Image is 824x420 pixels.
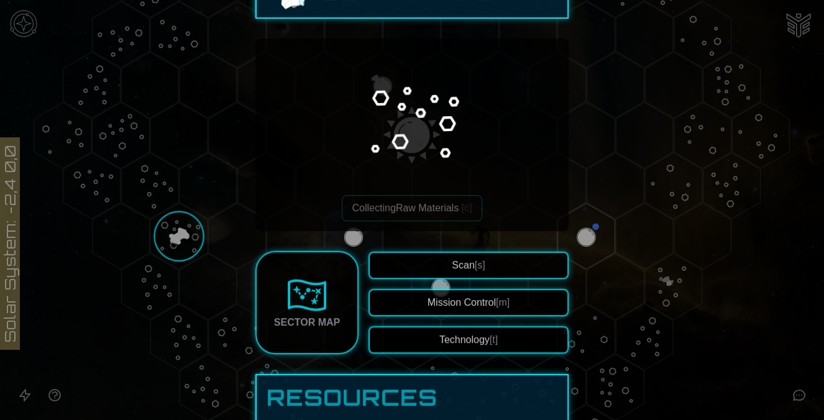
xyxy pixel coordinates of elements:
[369,289,569,316] button: Mission Control[m]
[267,385,557,410] h1: Resources
[369,326,569,354] button: Technology[t]
[342,195,483,221] button: CollectingRaw Materials [c]
[462,203,472,213] span: [c]
[274,315,340,330] div: Sector Map
[452,260,485,270] span: Scan
[287,275,327,315] img: Sector
[490,334,498,345] span: [t]
[255,251,359,354] a: Sector Map
[369,252,569,279] button: Scan[s]
[496,297,510,308] span: [m]
[336,46,488,198] img: Resource
[475,260,485,270] span: [s]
